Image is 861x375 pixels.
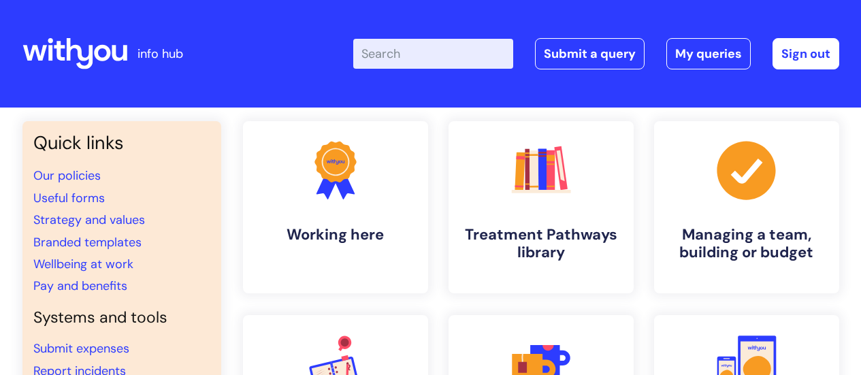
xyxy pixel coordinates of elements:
a: Branded templates [33,234,142,250]
h4: Managing a team, building or budget [665,226,828,262]
a: Managing a team, building or budget [654,121,839,293]
a: Strategy and values [33,212,145,228]
a: My queries [666,38,751,69]
a: Treatment Pathways library [449,121,634,293]
a: Pay and benefits [33,278,127,294]
h4: Treatment Pathways library [459,226,623,262]
p: info hub [137,43,183,65]
h4: Systems and tools [33,308,210,327]
div: | - [353,38,839,69]
a: Working here [243,121,428,293]
a: Sign out [773,38,839,69]
a: Submit expenses [33,340,129,357]
h3: Quick links [33,132,210,154]
a: Useful forms [33,190,105,206]
h4: Working here [254,226,417,244]
a: Wellbeing at work [33,256,133,272]
input: Search [353,39,513,69]
a: Submit a query [535,38,645,69]
a: Our policies [33,167,101,184]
